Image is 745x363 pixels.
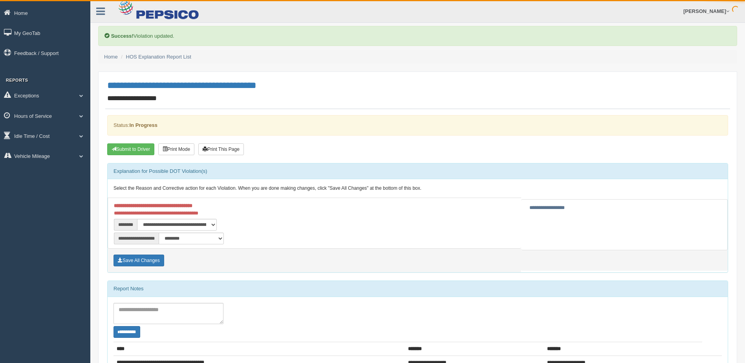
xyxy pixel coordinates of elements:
button: Change Filter Options [113,326,140,338]
b: Success! [111,33,134,39]
button: Save [113,255,164,266]
a: Home [104,54,118,60]
div: Status: [107,115,728,135]
div: Violation updated. [98,26,737,46]
button: Submit To Driver [107,143,154,155]
div: Report Notes [108,281,728,297]
div: Select the Reason and Corrective action for each Violation. When you are done making changes, cli... [108,179,728,198]
div: Explanation for Possible DOT Violation(s) [108,163,728,179]
button: Print This Page [198,143,244,155]
button: Print Mode [158,143,194,155]
a: HOS Explanation Report List [126,54,191,60]
strong: In Progress [129,122,157,128]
